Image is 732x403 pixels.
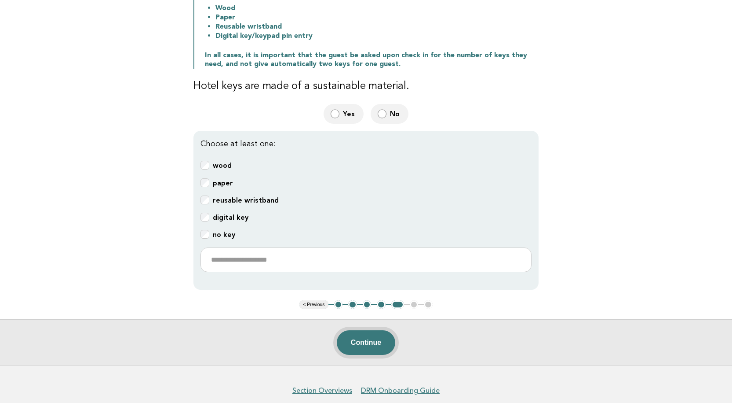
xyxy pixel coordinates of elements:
button: 5 [391,300,404,309]
b: no key [213,230,235,239]
button: 3 [363,300,371,309]
span: No [390,109,401,118]
li: Wood [215,4,539,13]
input: No [378,109,386,118]
b: reusable wristband [213,196,279,204]
p: In all cases, it is important that the guest be asked upon check in for the number of keys they n... [205,51,539,69]
a: Section Overviews [292,386,352,395]
span: Yes [343,109,357,118]
button: 4 [377,300,386,309]
button: 2 [348,300,357,309]
input: Yes [331,109,339,118]
b: wood [213,161,232,170]
button: 1 [334,300,343,309]
h3: Hotel keys are made of a sustainable material. [193,79,539,93]
b: paper [213,179,233,187]
li: Reusable wristband [215,22,539,31]
li: Digital key/keypad pin entry [215,31,539,41]
a: DRM Onboarding Guide [361,386,440,395]
button: Continue [337,330,395,355]
p: Choose at least one: [200,138,532,150]
button: < Previous [299,300,328,309]
li: Paper [215,13,539,22]
b: digital key [213,213,248,222]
